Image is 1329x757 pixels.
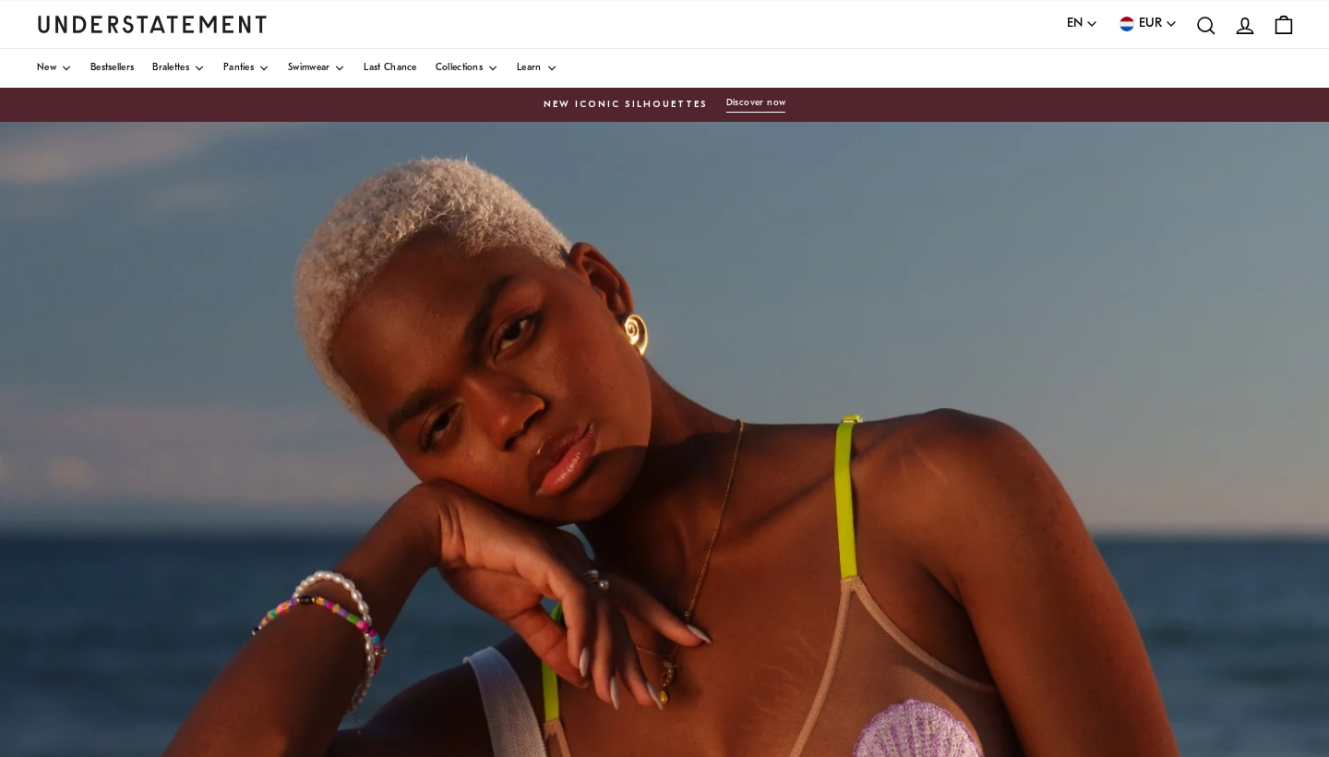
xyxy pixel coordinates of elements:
span: New Iconic Silhouettes [544,98,708,113]
span: Swimwear [288,64,329,73]
a: Panties [223,49,269,88]
span: Panties [223,64,254,73]
button: EN [1067,14,1098,34]
a: Understatement Homepage [37,16,268,32]
a: New [37,49,72,88]
a: Bralettes [152,49,205,88]
span: Last Chance [364,64,416,73]
a: Collections [436,49,498,88]
span: Bralettes [152,64,189,73]
span: Learn [517,64,542,73]
button: EUR [1117,14,1178,34]
a: Swimwear [288,49,345,88]
a: Bestsellers [90,49,134,88]
a: Learn [517,49,557,88]
span: EN [1067,14,1083,34]
a: New Iconic SilhouettesDiscover now [37,97,1292,113]
span: Bestsellers [90,64,134,73]
span: Collections [436,64,483,73]
span: New [37,64,56,73]
button: Discover now [726,97,786,113]
a: Last Chance [364,49,416,88]
span: EUR [1139,14,1162,34]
